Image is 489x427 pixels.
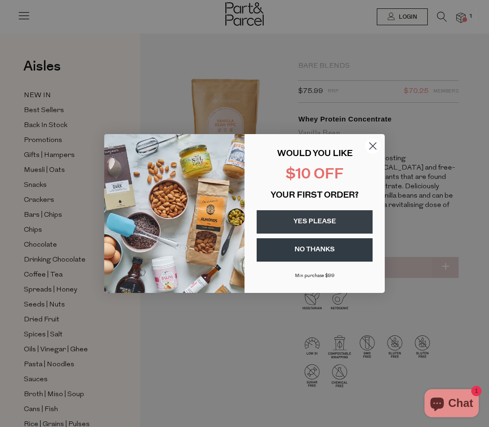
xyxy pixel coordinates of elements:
[422,389,482,420] inbox-online-store-chat: Shopify online store chat
[286,168,344,182] span: $10 OFF
[365,138,381,154] button: Close dialog
[271,192,359,200] span: YOUR FIRST ORDER?
[295,273,335,278] span: Min purchase $99
[257,210,373,234] button: YES PLEASE
[257,238,373,262] button: NO THANKS
[277,150,352,158] span: WOULD YOU LIKE
[104,134,244,293] img: 43fba0fb-7538-40bc-babb-ffb1a4d097bc.jpeg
